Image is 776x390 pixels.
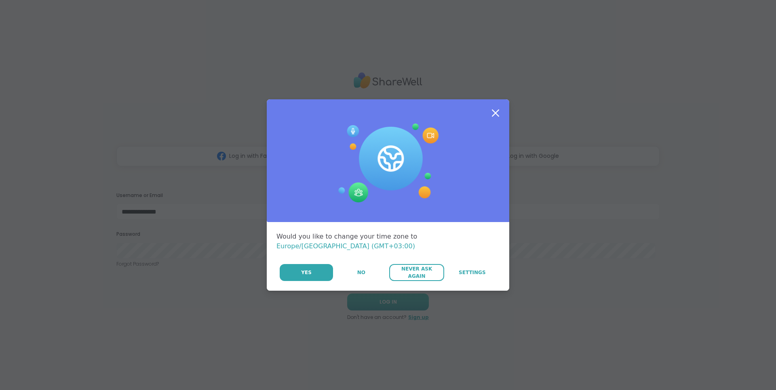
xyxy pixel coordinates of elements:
[357,269,365,276] span: No
[334,264,388,281] button: No
[301,269,312,276] span: Yes
[276,232,500,251] div: Would you like to change your time zone to
[280,264,333,281] button: Yes
[337,124,439,203] img: Session Experience
[459,269,486,276] span: Settings
[393,265,440,280] span: Never Ask Again
[445,264,500,281] a: Settings
[276,242,415,250] span: Europe/[GEOGRAPHIC_DATA] (GMT+03:00)
[389,264,444,281] button: Never Ask Again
